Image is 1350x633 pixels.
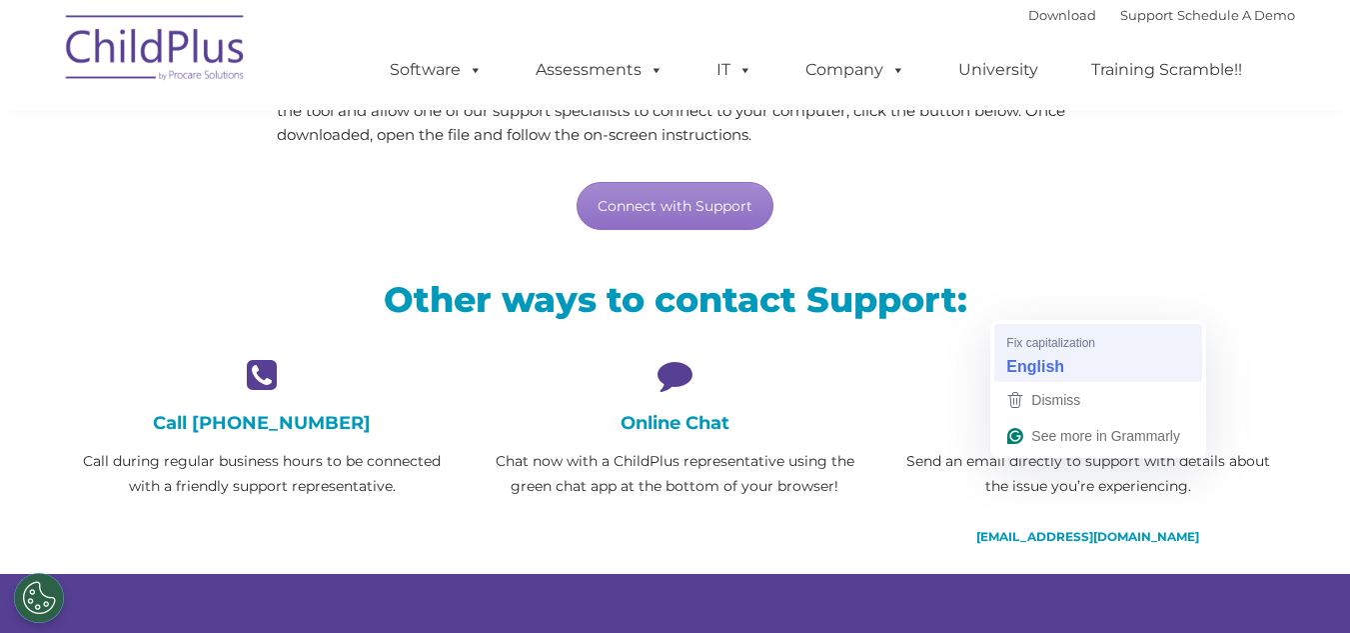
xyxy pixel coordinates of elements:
a: Company [785,50,925,90]
a: Download [1028,7,1096,23]
a: Support [1120,7,1173,23]
a: Assessments [516,50,683,90]
h2: Other ways to contact Support: [71,277,1280,322]
h4: Call [PHONE_NUMBER] [71,412,454,434]
p: Through our secure support tool, we’ll connect to your computer and solve your issues for you! To... [277,75,1073,147]
a: Schedule A Demo [1177,7,1295,23]
a: IT [696,50,772,90]
p: Send an email directly to support with details about the issue you’re experiencing. [896,449,1279,499]
img: ChildPlus by Procare Solutions [56,1,256,101]
iframe: To enrich screen reader interactions, please activate Accessibility in Grammarly extension settings [902,32,1350,633]
button: Cookies Settings [14,573,64,623]
div: Chat Widget [902,32,1350,633]
p: Call during regular business hours to be connected with a friendly support representative. [71,449,454,499]
h4: Online Chat [484,412,866,434]
p: Chat now with a ChildPlus representative using the green chat app at the bottom of your browser! [484,449,866,499]
a: Software [370,50,503,90]
font: | [1028,7,1295,23]
a: Connect with Support [577,182,773,230]
h4: E-mail [896,412,1279,434]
